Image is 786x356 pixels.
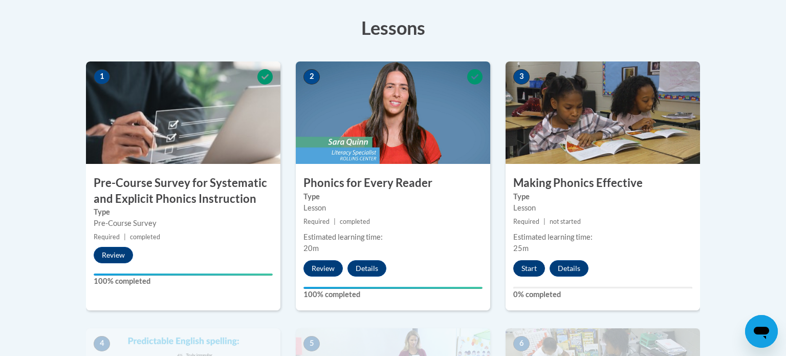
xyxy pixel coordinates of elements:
button: Details [347,260,386,277]
span: | [334,218,336,225]
span: 4 [94,336,110,351]
h3: Pre-Course Survey for Systematic and Explicit Phonics Instruction [86,175,280,207]
div: Lesson [513,202,692,214]
div: Lesson [303,202,483,214]
span: completed [340,218,370,225]
span: | [543,218,545,225]
label: 100% completed [94,276,273,287]
span: 1 [94,69,110,85]
label: Type [303,191,483,202]
span: completed [130,233,160,241]
label: 100% completed [303,289,483,300]
h3: Making Phonics Effective [506,175,700,191]
div: Your progress [94,274,273,276]
button: Review [303,260,343,277]
h3: Lessons [86,15,700,40]
h3: Phonics for Every Reader [296,175,490,191]
span: 20m [303,244,319,253]
span: 6 [513,336,530,351]
button: Start [513,260,545,277]
span: 3 [513,69,530,85]
img: Course Image [86,61,280,164]
span: not started [550,218,581,225]
span: 25m [513,244,529,253]
label: Type [513,191,692,202]
label: 0% completed [513,289,692,300]
span: Required [303,218,330,225]
span: 2 [303,69,320,85]
span: Required [513,218,539,225]
img: Course Image [506,61,700,164]
span: | [124,233,126,241]
button: Details [550,260,588,277]
span: Required [94,233,120,241]
button: Review [94,247,133,263]
span: 5 [303,336,320,351]
div: Pre-Course Survey [94,218,273,229]
img: Course Image [296,61,490,164]
div: Your progress [303,287,483,289]
iframe: Button to launch messaging window [745,315,778,348]
label: Type [94,206,273,218]
div: Estimated learning time: [303,232,483,243]
div: Estimated learning time: [513,232,692,243]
